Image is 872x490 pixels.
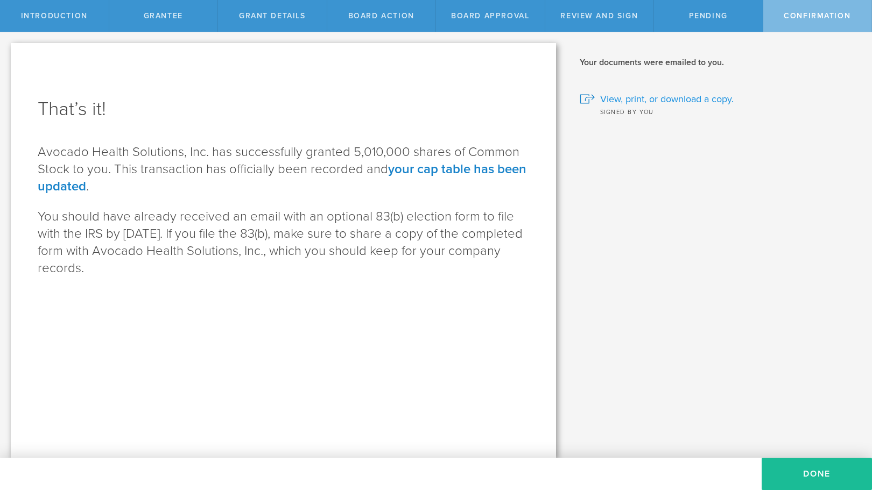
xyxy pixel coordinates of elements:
p: You should have already received an email with an optional 83(b) election form to file with the I... [38,208,529,277]
p: Avocado Health Solutions, Inc. has successfully granted 5,010,000 shares of Common Stock to you. ... [38,144,529,195]
span: Pending [689,11,728,20]
span: Board Action [348,11,414,20]
span: Grantee [144,11,183,20]
span: Review and Sign [560,11,638,20]
span: Confirmation [784,11,850,20]
span: Introduction [21,11,88,20]
h2: Your documents were emailed to you. [580,56,856,68]
h1: That’s it! [38,96,529,122]
button: Done [762,458,872,490]
div: Signed by you [580,106,856,117]
span: Grant Details [239,11,306,20]
span: View, print, or download a copy. [600,92,734,106]
span: Board Approval [451,11,529,20]
iframe: Chat Widget [818,406,872,458]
